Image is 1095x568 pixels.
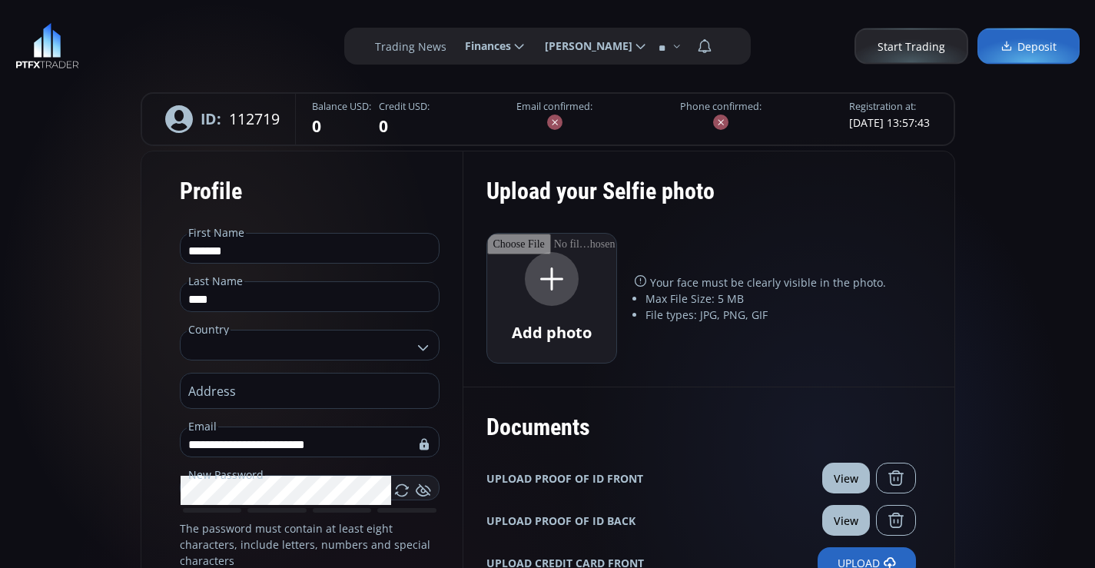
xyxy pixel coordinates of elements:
li: File types: JPG, PNG, GIF [645,307,916,323]
div: Profile [180,167,440,215]
label: Phone confirmed: [680,100,762,115]
fieldset: 0 [312,100,371,138]
a: Start Trading [854,28,968,65]
label: Email confirmed: [516,100,592,115]
span: Start Trading [878,38,945,55]
legend: Registration at: [849,100,916,115]
div: 112719 [150,94,296,144]
label: Trading News [375,38,446,55]
b: UPLOAD PROOF OF ID BACK [486,513,635,529]
fieldset: 0 [379,100,430,138]
b: UPLOAD PROOF OF ID FRONT [486,470,643,487]
legend: Balance USD: [312,100,371,115]
span: Finances [454,31,511,61]
span: Deposit [1000,38,1057,55]
li: Max File Size: 5 MB [645,291,916,307]
button: View [822,505,870,536]
button: View [822,463,870,493]
img: LOGO [15,23,79,69]
div: Upload your Selfie photo [486,167,916,233]
span: [PERSON_NAME] [534,31,632,61]
p: Your face must be clearly visible in the photo. [635,274,916,291]
legend: Credit USD: [379,100,430,115]
b: ID: [201,108,221,130]
div: Documents [486,403,916,451]
fieldset: [DATE] 13:57:43 [849,100,930,131]
a: Deposit [977,28,1080,65]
